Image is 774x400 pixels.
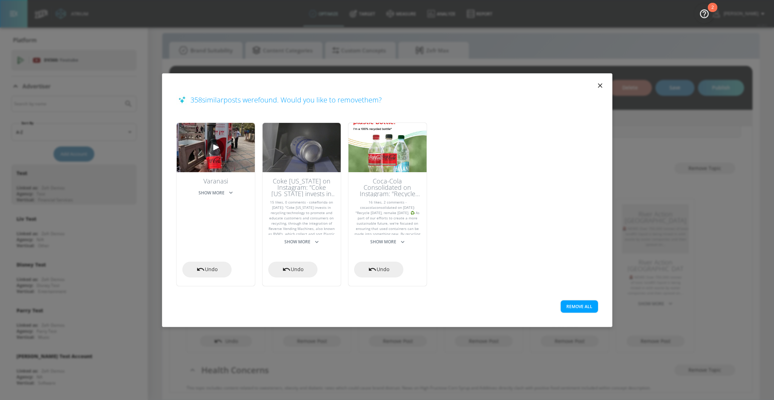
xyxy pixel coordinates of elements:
[177,123,255,172] img: Varanasi
[291,265,303,274] span: Undo
[711,7,714,17] div: 2
[196,187,236,199] button: Show more
[282,236,322,248] button: Show more
[182,262,232,277] button: Undo
[694,4,714,23] button: Open Resource Center, 2 new notifications
[377,265,389,274] span: Undo
[367,236,408,248] button: Show more
[354,262,403,277] button: Undo
[370,238,405,245] span: Show more
[348,123,427,172] img: Coca-Cola Consolidated on Instagram: "Recycle today, remake tomorrow. ♻️ As part of our efforts t...
[199,189,233,196] span: Show more
[263,123,341,172] img: Coke Florida on Instagram: "Coke Florida invests in recycling technology to promote and educate c...
[284,238,319,245] span: Show more
[561,300,598,313] button: Remove All
[268,262,317,277] button: Undo
[205,265,218,274] span: Undo
[182,178,249,184] div: Varanasi
[190,96,382,104] span: 358 similar posts were found. Would you like to remove them ?
[176,95,187,105] img: Zefr AI
[354,178,421,197] div: Coca-Cola Consolidated on Instagram: "Recycle today, remake tomorrow. ♻️ As part of our efforts t...
[354,200,421,235] p: 16 likes, 2 comments - cocacolaconsolidated on [DATE]: "Recycle [DATE], remake [DATE]. ♻️ As part...
[268,178,335,197] div: Coke Florida on Instagram: "Coke Florida invests in recycling technology to promote and educate c...
[268,200,335,235] p: 15 likes, 0 comments - cokeflorida on [DATE]: "Coke [US_STATE] invests in recycling technology to...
